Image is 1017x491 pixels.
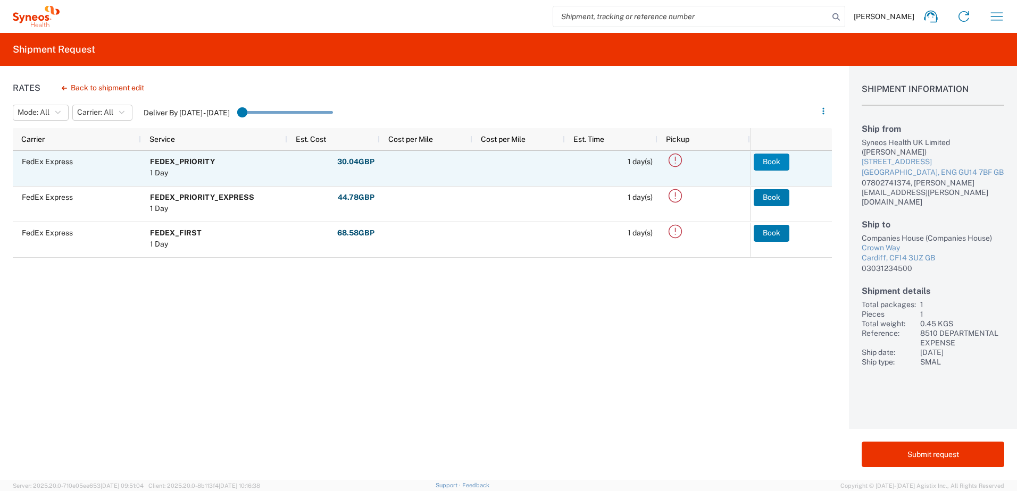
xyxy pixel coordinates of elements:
[101,482,144,489] span: [DATE] 09:51:04
[337,154,375,171] button: 30.04GBP
[754,225,789,242] button: Book
[337,157,374,167] strong: 30.04 GBP
[150,203,254,214] div: 1 Day
[628,228,653,237] span: 1 day(s)
[862,138,1004,157] div: Syneos Health UK Limited ([PERSON_NAME])
[862,348,916,357] div: Ship date:
[150,228,202,237] b: FEDEX_FIRST
[72,105,132,121] button: Carrier: All
[862,124,1004,134] h2: Ship from
[462,482,489,488] a: Feedback
[22,193,73,201] span: FedEx Express
[862,84,1004,106] h1: Shipment Information
[862,178,1004,207] div: 07802741374, [PERSON_NAME][EMAIL_ADDRESS][PERSON_NAME][DOMAIN_NAME]
[150,239,202,250] div: 1 Day
[22,157,73,166] span: FedEx Express
[337,228,374,238] strong: 68.58 GBP
[862,328,916,348] div: Reference:
[862,233,1004,243] div: Companies House (Companies House)
[862,286,1004,296] h2: Shipment details
[920,348,1004,357] div: [DATE]
[481,135,526,143] span: Cost per Mile
[77,107,113,117] span: Carrier: All
[754,189,789,206] button: Book
[862,442,1004,467] button: Submit request
[862,219,1004,230] h2: Ship to
[296,135,326,143] span: Est. Cost
[920,328,1004,348] div: 8510 DEPARTMENTAL EXPENSE
[862,300,916,309] div: Total packages:
[13,83,40,93] h1: Rates
[628,193,653,201] span: 1 day(s)
[573,135,604,143] span: Est. Time
[862,253,1004,264] div: Cardiff, CF14 3UZ GB
[754,154,789,171] button: Book
[337,225,375,242] button: 68.58GBP
[862,243,1004,253] div: Crown Way
[553,6,829,27] input: Shipment, tracking or reference number
[666,135,689,143] span: Pickup
[862,319,916,328] div: Total weight:
[840,481,1004,490] span: Copyright © [DATE]-[DATE] Agistix Inc., All Rights Reserved
[862,357,916,367] div: Ship type:
[854,12,914,21] span: [PERSON_NAME]
[18,107,49,117] span: Mode: All
[219,482,260,489] span: [DATE] 10:16:38
[862,309,916,319] div: Pieces
[337,189,375,206] button: 44.78GBP
[628,157,653,166] span: 1 day(s)
[920,300,1004,309] div: 1
[13,482,144,489] span: Server: 2025.20.0-710e05ee653
[862,243,1004,264] a: Crown WayCardiff, CF14 3UZ GB
[13,43,95,56] h2: Shipment Request
[13,105,69,121] button: Mode: All
[436,482,462,488] a: Support
[150,157,215,166] b: FEDEX_PRIORITY
[920,309,1004,319] div: 1
[150,167,215,179] div: 1 Day
[150,193,254,201] b: FEDEX_PRIORITY_EXPRESS
[388,135,433,143] span: Cost per Mile
[862,157,1004,167] div: [STREET_ADDRESS]
[21,135,45,143] span: Carrier
[862,264,1004,273] div: 03031234500
[862,167,1004,178] div: [GEOGRAPHIC_DATA], ENG GU14 7BF GB
[920,357,1004,367] div: SMAL
[53,79,153,97] button: Back to shipment edit
[148,482,260,489] span: Client: 2025.20.0-8b113f4
[144,108,230,117] label: Deliver By [DATE] - [DATE]
[149,135,175,143] span: Service
[22,228,73,237] span: FedEx Express
[862,157,1004,177] a: [STREET_ADDRESS][GEOGRAPHIC_DATA], ENG GU14 7BF GB
[338,192,374,202] strong: 44.78 GBP
[920,319,1004,328] div: 0.45 KGS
